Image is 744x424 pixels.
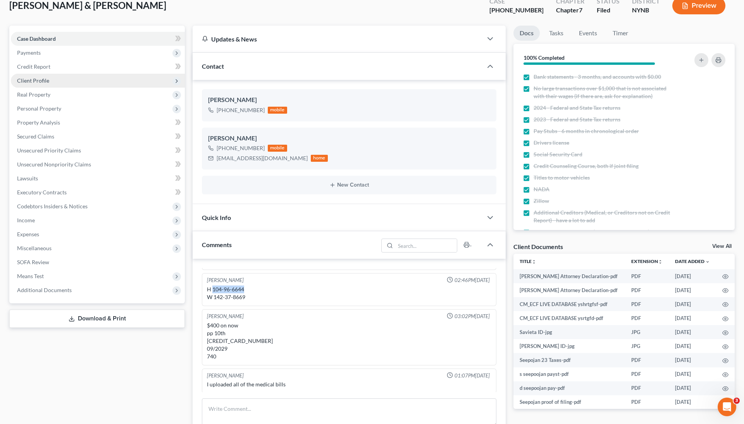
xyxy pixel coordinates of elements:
[513,311,625,325] td: CM_ECF LIVE DATABASE ysrtgfd-pdf
[625,269,669,283] td: PDF
[17,231,39,237] span: Expenses
[513,242,563,251] div: Client Documents
[17,189,67,196] span: Executory Contracts
[11,60,185,74] a: Credit Report
[734,398,740,404] span: 3
[17,217,35,223] span: Income
[11,157,185,171] a: Unsecured Nonpriority Claims
[625,311,669,325] td: PDF
[534,228,649,236] span: Petition - Wet Signature (done in office meeting)
[207,381,491,388] div: I uploaded all of the medical bills
[9,310,185,328] a: Download & Print
[705,260,710,264] i: expand_more
[17,105,61,112] span: Personal Property
[217,106,265,114] div: [PHONE_NUMBER]
[455,372,490,379] span: 01:07PM[DATE]
[17,119,60,126] span: Property Analysis
[513,325,625,339] td: Savieta ID-jpg
[669,367,716,381] td: [DATE]
[669,381,716,395] td: [DATE]
[625,367,669,381] td: PDF
[17,49,41,56] span: Payments
[11,171,185,185] a: Lawsuits
[534,185,549,193] span: NADA
[202,214,231,221] span: Quick Info
[632,6,660,15] div: NYNB
[207,286,491,301] div: H 104-96-6644 W 142-37-8669
[718,398,736,416] iframe: Intercom live chat
[207,313,244,320] div: [PERSON_NAME]
[625,395,669,409] td: PDF
[311,155,328,162] div: home
[11,130,185,144] a: Secured Claims
[395,239,457,252] input: Search...
[207,322,491,360] div: $400 on now pp 10th [CREDIT_CARD_NUMBER] 09/2029 740
[669,325,716,339] td: [DATE]
[625,325,669,339] td: JPG
[207,277,244,284] div: [PERSON_NAME]
[202,35,473,43] div: Updates & News
[217,144,265,152] div: [PHONE_NUMBER]
[17,147,81,154] span: Unsecured Priority Claims
[17,287,72,293] span: Additional Documents
[712,244,732,249] a: View All
[11,255,185,269] a: SOFA Review
[17,175,38,182] span: Lawsuits
[17,133,54,140] span: Secured Claims
[11,185,185,199] a: Executory Contracts
[513,353,625,367] td: Seepojan 23 Taxes-pdf
[669,269,716,283] td: [DATE]
[534,116,620,123] span: 2023 - Federal and State Tax returns
[534,151,582,158] span: Social Security Card
[513,395,625,409] td: Seepojan proof of filing-pdf
[669,311,716,325] td: [DATE]
[17,259,49,265] span: SOFA Review
[455,313,490,320] span: 03:02PM[DATE]
[573,26,603,41] a: Events
[17,161,91,168] span: Unsecured Nonpriority Claims
[534,174,590,182] span: Titles to motor vehicles
[597,6,620,15] div: Filed
[17,273,44,279] span: Means Test
[11,144,185,157] a: Unsecured Priority Claims
[669,395,716,409] td: [DATE]
[625,353,669,367] td: PDF
[669,353,716,367] td: [DATE]
[606,26,634,41] a: Timer
[268,145,287,152] div: mobile
[17,77,49,84] span: Client Profile
[625,297,669,311] td: PDF
[513,269,625,283] td: [PERSON_NAME] Attorney Declaration-pdf
[625,381,669,395] td: PDF
[534,209,673,224] span: Additional Creditors (Medical, or Creditors not on Credit Report) - have a lot to add
[202,62,224,70] span: Contact
[208,95,490,105] div: [PERSON_NAME]
[455,277,490,284] span: 02:46PM[DATE]
[625,339,669,353] td: JPG
[513,381,625,395] td: d seepoojan pay-pdf
[669,297,716,311] td: [DATE]
[669,339,716,353] td: [DATE]
[534,73,661,81] span: Bank statements - 3 months, and accounts with $0.00
[625,283,669,297] td: PDF
[534,104,620,112] span: 2024 - Federal and State Tax returns
[534,197,549,205] span: Zillow
[534,162,639,170] span: Credit Counseling Course, both if joint filing
[669,283,716,297] td: [DATE]
[534,127,639,135] span: Pay Stubs - 6 months in chronological order
[534,85,673,100] span: No large transactions over $1,000 that is not associated with their wages (if there are, ask for ...
[17,245,52,251] span: Miscellaneous
[579,6,582,14] span: 7
[217,154,308,162] div: [EMAIL_ADDRESS][DOMAIN_NAME]
[513,367,625,381] td: s seepoojan payst-pdf
[534,139,569,147] span: Drivers license
[524,54,565,61] strong: 100% Completed
[207,372,244,379] div: [PERSON_NAME]
[11,116,185,130] a: Property Analysis
[513,297,625,311] td: CM_ECF LIVE DATABASE yshrtgfsf-pdf
[513,26,540,41] a: Docs
[17,91,50,98] span: Real Property
[532,260,536,264] i: unfold_more
[17,63,50,70] span: Credit Report
[489,6,544,15] div: [PHONE_NUMBER]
